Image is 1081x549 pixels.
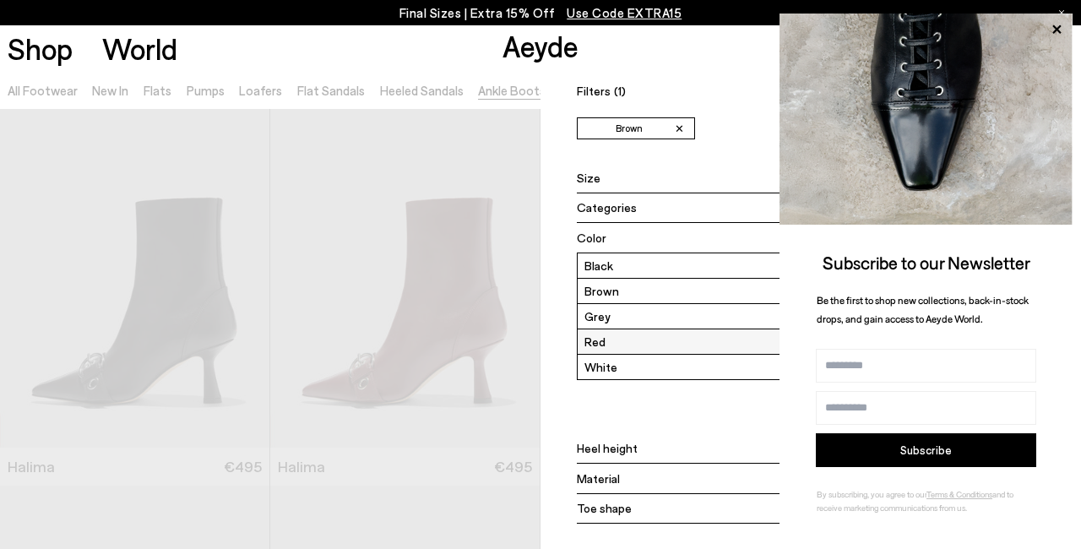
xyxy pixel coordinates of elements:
[616,121,643,136] span: Brown
[817,489,926,499] span: By subscribing, you agree to our
[823,252,1030,273] span: Subscribe to our Newsletter
[816,433,1036,467] button: Subscribe
[578,253,1059,278] label: Black
[399,3,682,24] p: Final Sizes | Extra 15% Off
[578,355,1059,379] label: White
[577,198,637,216] span: Categories
[577,470,620,487] span: Material
[780,14,1073,225] img: ca3f721fb6ff708a270709c41d776025.jpg
[817,294,1029,325] span: Be the first to shop new collections, back-in-stock drops, and gain access to Aeyde World.
[578,279,1059,303] label: Brown
[502,28,579,63] a: Aeyde
[675,120,684,138] span: ✕
[567,5,682,20] span: Navigate to /collections/ss25-final-sizes
[578,304,1059,329] label: Grey
[577,499,632,517] span: Toe shape
[926,489,992,499] a: Terms & Conditions
[578,329,1059,354] label: Red
[614,84,626,98] span: (1)
[8,34,73,63] a: Shop
[577,439,638,457] span: Heel height
[102,34,177,63] a: World
[577,84,626,98] span: Filters
[577,169,600,187] span: Size
[577,229,606,247] span: Color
